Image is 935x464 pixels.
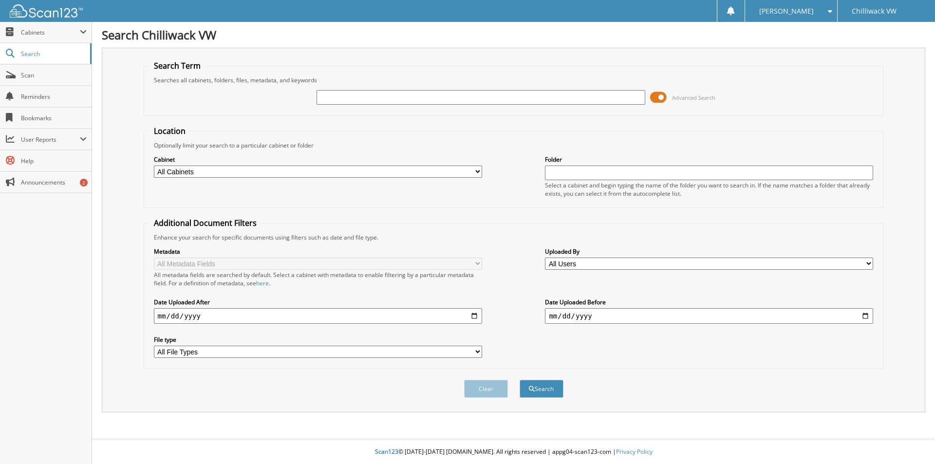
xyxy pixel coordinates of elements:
span: Scan [21,71,87,79]
div: 2 [80,179,88,186]
button: Search [520,380,563,398]
div: Searches all cabinets, folders, files, metadata, and keywords [149,76,879,84]
legend: Location [149,126,190,136]
input: start [154,308,482,324]
span: Search [21,50,85,58]
div: © [DATE]-[DATE] [DOMAIN_NAME]. All rights reserved | appg04-scan123-com | [92,440,935,464]
a: Privacy Policy [616,447,653,456]
span: Announcements [21,178,87,186]
img: scan123-logo-white.svg [10,4,83,18]
button: Clear [464,380,508,398]
legend: Additional Document Filters [149,218,262,228]
input: end [545,308,873,324]
span: Bookmarks [21,114,87,122]
label: Uploaded By [545,247,873,256]
label: File type [154,335,482,344]
span: User Reports [21,135,80,144]
span: Cabinets [21,28,80,37]
a: here [256,279,269,287]
label: Cabinet [154,155,482,164]
span: [PERSON_NAME] [759,8,814,14]
span: Scan123 [375,447,398,456]
span: Help [21,157,87,165]
div: All metadata fields are searched by default. Select a cabinet with metadata to enable filtering b... [154,271,482,287]
h1: Search Chilliwack VW [102,27,925,43]
span: Reminders [21,93,87,101]
div: Optionally limit your search to a particular cabinet or folder [149,141,879,149]
label: Metadata [154,247,482,256]
label: Folder [545,155,873,164]
label: Date Uploaded After [154,298,482,306]
legend: Search Term [149,60,206,71]
div: Select a cabinet and begin typing the name of the folder you want to search in. If the name match... [545,181,873,198]
div: Enhance your search for specific documents using filters such as date and file type. [149,233,879,241]
label: Date Uploaded Before [545,298,873,306]
span: Advanced Search [672,94,715,101]
span: Chilliwack VW [852,8,897,14]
